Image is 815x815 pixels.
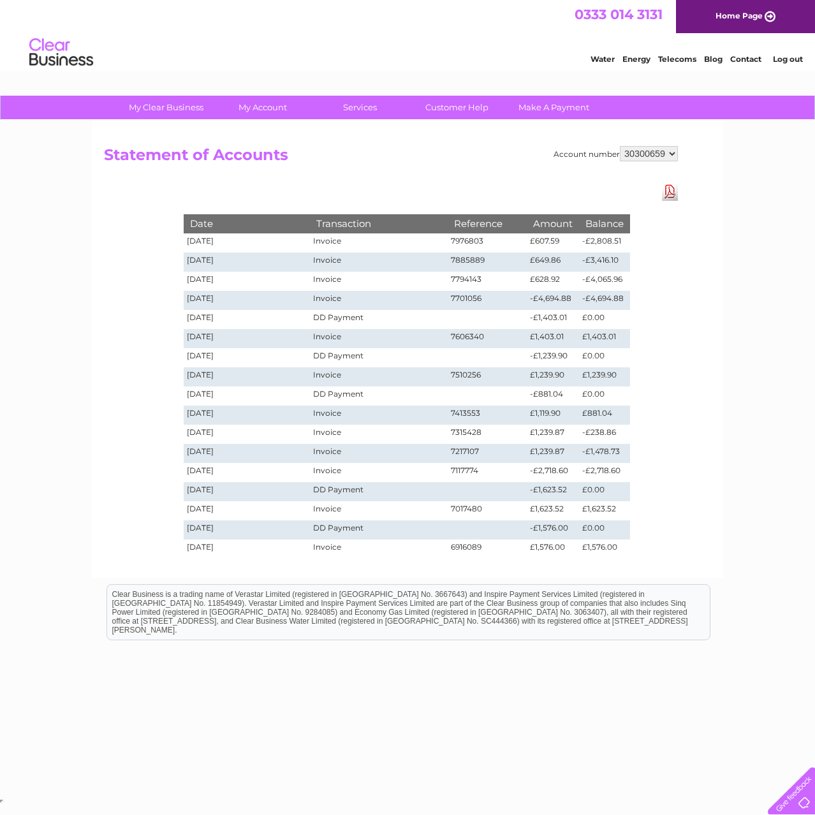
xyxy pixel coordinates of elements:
[662,182,678,201] a: Download Pdf
[448,540,527,559] td: 6916089
[448,253,527,272] td: 7885889
[579,310,630,329] td: £0.00
[527,482,579,501] td: -£1,623.52
[184,406,310,425] td: [DATE]
[579,329,630,348] td: £1,403.01
[210,96,316,119] a: My Account
[307,96,413,119] a: Services
[579,425,630,444] td: -£238.86
[527,501,579,520] td: £1,623.52
[579,233,630,253] td: -£2,808.51
[184,520,310,540] td: [DATE]
[310,386,448,406] td: DD Payment
[579,520,630,540] td: £0.00
[579,501,630,520] td: £1,623.52
[527,253,579,272] td: £649.86
[579,386,630,406] td: £0.00
[448,444,527,463] td: 7217107
[579,482,630,501] td: £0.00
[404,96,510,119] a: Customer Help
[448,329,527,348] td: 7606340
[527,233,579,253] td: £607.59
[448,425,527,444] td: 7315428
[527,310,579,329] td: -£1,403.01
[310,540,448,559] td: Invoice
[448,501,527,520] td: 7017480
[448,233,527,253] td: 7976803
[579,540,630,559] td: £1,576.00
[184,310,310,329] td: [DATE]
[527,367,579,386] td: £1,239.90
[579,406,630,425] td: £881.04
[310,272,448,291] td: Invoice
[310,310,448,329] td: DD Payment
[310,253,448,272] td: Invoice
[310,444,448,463] td: Invoice
[773,54,803,64] a: Log out
[310,329,448,348] td: Invoice
[310,463,448,482] td: Invoice
[310,291,448,310] td: Invoice
[591,54,615,64] a: Water
[527,463,579,482] td: -£2,718.60
[575,6,663,22] a: 0333 014 3131
[622,54,650,64] a: Energy
[184,233,310,253] td: [DATE]
[310,520,448,540] td: DD Payment
[184,444,310,463] td: [DATE]
[184,214,310,233] th: Date
[579,348,630,367] td: £0.00
[527,272,579,291] td: £628.92
[579,367,630,386] td: £1,239.90
[184,367,310,386] td: [DATE]
[527,386,579,406] td: -£881.04
[104,146,678,170] h2: Statement of Accounts
[527,520,579,540] td: -£1,576.00
[527,425,579,444] td: £1,239.87
[29,33,94,72] img: logo.png
[184,253,310,272] td: [DATE]
[310,367,448,386] td: Invoice
[448,406,527,425] td: 7413553
[184,463,310,482] td: [DATE]
[527,291,579,310] td: -£4,694.88
[184,501,310,520] td: [DATE]
[658,54,696,64] a: Telecoms
[730,54,761,64] a: Contact
[184,540,310,559] td: [DATE]
[527,329,579,348] td: £1,403.01
[579,272,630,291] td: -£4,065.96
[310,425,448,444] td: Invoice
[579,444,630,463] td: -£1,478.73
[448,367,527,386] td: 7510256
[527,406,579,425] td: £1,119.90
[527,348,579,367] td: -£1,239.90
[310,214,448,233] th: Transaction
[704,54,723,64] a: Blog
[448,291,527,310] td: 7701056
[310,482,448,501] td: DD Payment
[310,233,448,253] td: Invoice
[579,291,630,310] td: -£4,694.88
[184,386,310,406] td: [DATE]
[310,406,448,425] td: Invoice
[448,214,527,233] th: Reference
[184,425,310,444] td: [DATE]
[527,540,579,559] td: £1,576.00
[448,463,527,482] td: 7117774
[579,214,630,233] th: Balance
[501,96,606,119] a: Make A Payment
[310,348,448,367] td: DD Payment
[554,146,678,161] div: Account number
[310,501,448,520] td: Invoice
[527,214,579,233] th: Amount
[184,348,310,367] td: [DATE]
[579,463,630,482] td: -£2,718.60
[448,272,527,291] td: 7794143
[579,253,630,272] td: -£3,416.10
[184,272,310,291] td: [DATE]
[107,7,710,62] div: Clear Business is a trading name of Verastar Limited (registered in [GEOGRAPHIC_DATA] No. 3667643...
[184,482,310,501] td: [DATE]
[114,96,219,119] a: My Clear Business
